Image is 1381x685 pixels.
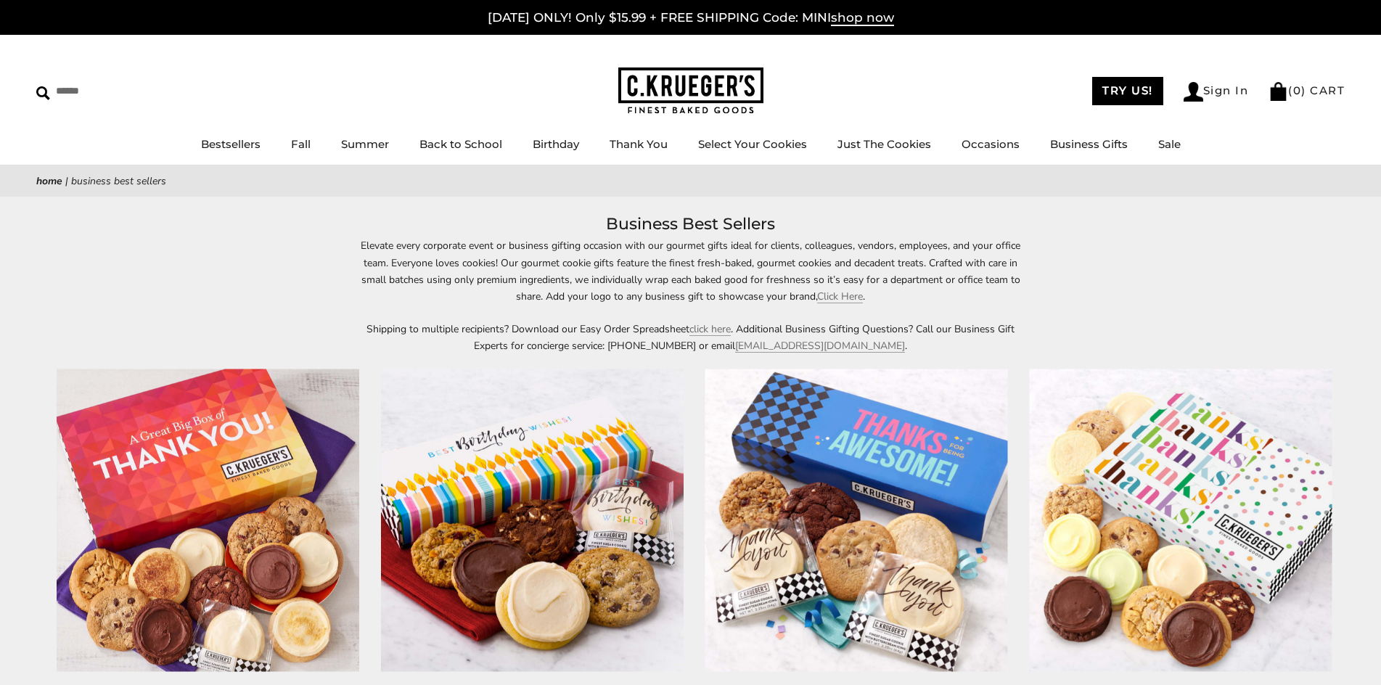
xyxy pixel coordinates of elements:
span: 0 [1293,83,1302,97]
a: Click Here [817,290,863,303]
a: Home [36,174,62,188]
a: Business Gifts [1050,137,1128,151]
a: Sign In [1184,82,1249,102]
img: Account [1184,82,1203,102]
a: (0) CART [1269,83,1345,97]
h1: Business Best Sellers [58,211,1323,237]
a: TRY US! [1092,77,1163,105]
a: click here [689,322,731,336]
a: [DATE] ONLY! Only $15.99 + FREE SHIPPING Code: MINIshop now [488,10,894,26]
a: Fall [291,137,311,151]
span: | [65,174,68,188]
span: shop now [831,10,894,26]
img: Search [36,86,50,100]
p: Shipping to multiple recipients? Download our Easy Order Spreadsheet . Additional Business Giftin... [357,321,1025,354]
img: C.KRUEGER'S [618,67,763,115]
input: Search [36,80,209,102]
a: Sale [1158,137,1181,151]
img: Thanks! Cookie Gift Boxes - Assorted Cookies [1029,369,1332,671]
a: Occasions [962,137,1020,151]
a: Birthday [533,137,579,151]
img: Birthday Wishes Half Dozen Sampler - Select Your Cookies [381,369,684,671]
a: [EMAIL_ADDRESS][DOMAIN_NAME] [735,339,905,353]
a: Bestsellers [201,137,261,151]
a: Summer [341,137,389,151]
span: Business Best Sellers [71,174,166,188]
a: Select Your Cookies [698,137,807,151]
a: Just The Cookies [837,137,931,151]
p: Elevate every corporate event or business gifting occasion with our gourmet gifts ideal for clien... [357,237,1025,304]
nav: breadcrumbs [36,173,1345,189]
img: Thanks for Being Awesome Half Dozen Sampler - Assorted Cookies [705,369,1007,671]
a: Back to School [419,137,502,151]
img: Bag [1269,82,1288,101]
a: Thank You [610,137,668,151]
img: Box of Thanks Cookie Gift Boxes - Assorted Cookies [57,369,359,671]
